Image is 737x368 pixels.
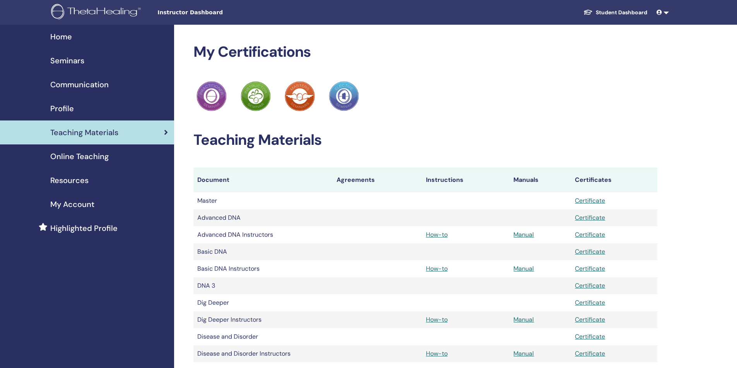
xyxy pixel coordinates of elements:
[513,265,534,273] a: Manual
[575,197,605,205] a: Certificate
[193,260,333,277] td: Basic DNA Instructors
[513,231,534,239] a: Manual
[193,131,657,149] h2: Teaching Materials
[193,243,333,260] td: Basic DNA
[50,55,84,66] span: Seminars
[426,231,448,239] a: How-to
[577,5,653,20] a: Student Dashboard
[510,168,571,192] th: Manuals
[575,349,605,358] a: Certificate
[50,175,89,186] span: Resources
[333,168,422,192] th: Agreements
[157,8,274,17] span: Instructor Dashboard
[193,345,333,362] td: Disease and Disorder Instructors
[426,349,448,358] a: How-to
[513,315,534,324] a: Manual
[575,298,605,307] a: Certificate
[193,168,333,192] th: Document
[241,81,271,111] img: Practitioner
[571,168,657,192] th: Certificates
[193,209,333,226] td: Advanced DNA
[197,81,227,111] img: Practitioner
[50,198,94,210] span: My Account
[329,81,359,111] img: Practitioner
[285,81,315,111] img: Practitioner
[575,214,605,222] a: Certificate
[575,265,605,273] a: Certificate
[422,168,510,192] th: Instructions
[50,127,118,138] span: Teaching Materials
[575,248,605,256] a: Certificate
[583,9,593,15] img: graduation-cap-white.svg
[575,282,605,290] a: Certificate
[575,332,605,341] a: Certificate
[426,315,448,324] a: How-to
[50,103,74,114] span: Profile
[193,192,333,209] td: Master
[193,294,333,311] td: Dig Deeper
[193,226,333,243] td: Advanced DNA Instructors
[193,311,333,328] td: Dig Deeper Instructors
[193,328,333,345] td: Disease and Disorder
[50,79,109,90] span: Communication
[51,4,144,21] img: logo.png
[575,231,605,239] a: Certificate
[575,315,605,324] a: Certificate
[50,31,72,42] span: Home
[426,265,448,273] a: How-to
[513,349,534,358] a: Manual
[50,222,118,234] span: Highlighted Profile
[193,43,657,61] h2: My Certifications
[50,151,109,162] span: Online Teaching
[193,277,333,294] td: DNA 3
